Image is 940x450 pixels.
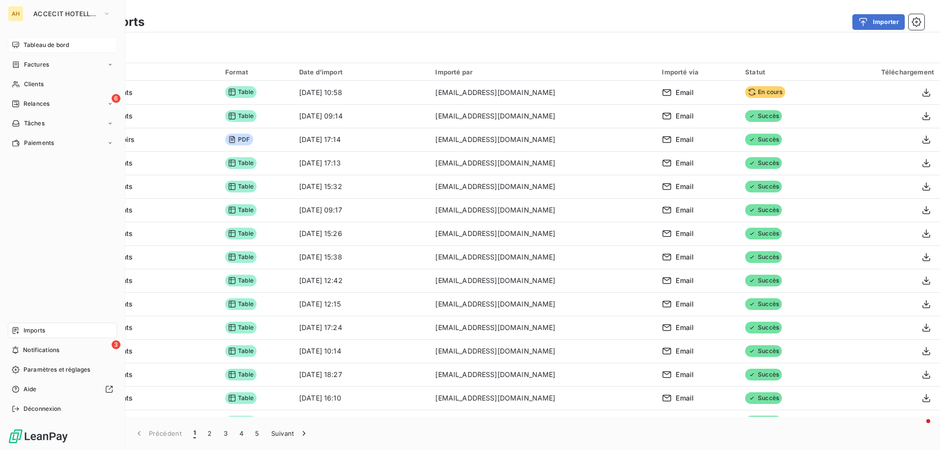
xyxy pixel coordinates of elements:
[8,428,69,444] img: Logo LeanPay
[676,205,694,215] span: Email
[676,111,694,121] span: Email
[745,251,782,263] span: Succès
[293,363,429,386] td: [DATE] 18:27
[676,252,694,262] span: Email
[293,316,429,339] td: [DATE] 17:24
[745,275,782,286] span: Succès
[429,175,656,198] td: [EMAIL_ADDRESS][DOMAIN_NAME]
[188,423,202,444] button: 1
[23,326,45,335] span: Imports
[745,369,782,380] span: Succès
[24,60,49,69] span: Factures
[676,276,694,285] span: Email
[24,139,54,147] span: Paiements
[745,157,782,169] span: Succès
[745,110,782,122] span: Succès
[676,88,694,97] span: Email
[293,410,429,433] td: [DATE] 10:11
[745,298,782,310] span: Succès
[293,128,429,151] td: [DATE] 17:14
[293,104,429,128] td: [DATE] 09:14
[745,392,782,404] span: Succès
[429,410,656,433] td: [EMAIL_ADDRESS][DOMAIN_NAME]
[23,365,90,374] span: Paramètres et réglages
[429,292,656,316] td: [EMAIL_ADDRESS][DOMAIN_NAME]
[225,228,257,239] span: Table
[435,68,650,76] div: Importé par
[225,275,257,286] span: Table
[23,346,59,355] span: Notifications
[429,128,656,151] td: [EMAIL_ADDRESS][DOMAIN_NAME]
[293,269,429,292] td: [DATE] 12:42
[293,292,429,316] td: [DATE] 12:15
[429,222,656,245] td: [EMAIL_ADDRESS][DOMAIN_NAME]
[429,104,656,128] td: [EMAIL_ADDRESS][DOMAIN_NAME]
[293,339,429,363] td: [DATE] 10:14
[299,68,423,76] div: Date d’import
[429,339,656,363] td: [EMAIL_ADDRESS][DOMAIN_NAME]
[676,299,694,309] span: Email
[745,68,823,76] div: Statut
[429,386,656,410] td: [EMAIL_ADDRESS][DOMAIN_NAME]
[193,428,196,438] span: 1
[429,198,656,222] td: [EMAIL_ADDRESS][DOMAIN_NAME]
[745,181,782,192] span: Succès
[293,222,429,245] td: [DATE] 15:26
[676,370,694,379] span: Email
[249,423,265,444] button: 5
[745,416,782,427] span: Succès
[225,251,257,263] span: Table
[112,340,120,349] span: 3
[24,80,44,89] span: Clients
[225,68,287,76] div: Format
[23,385,37,394] span: Aide
[265,423,315,444] button: Suivant
[23,404,61,413] span: Déconnexion
[24,119,45,128] span: Tâches
[225,322,257,333] span: Table
[33,10,99,18] span: ACCECIT HOTELLERIE
[293,198,429,222] td: [DATE] 09:17
[225,181,257,192] span: Table
[676,323,694,332] span: Email
[676,135,694,144] span: Email
[835,68,934,76] div: Téléchargement
[234,423,249,444] button: 4
[225,204,257,216] span: Table
[225,345,257,357] span: Table
[293,245,429,269] td: [DATE] 15:38
[8,381,117,397] a: Aide
[293,151,429,175] td: [DATE] 17:13
[429,81,656,104] td: [EMAIL_ADDRESS][DOMAIN_NAME]
[907,417,930,440] iframe: Intercom live chat
[676,182,694,191] span: Email
[745,322,782,333] span: Succès
[225,369,257,380] span: Table
[202,423,217,444] button: 2
[225,134,253,145] span: PDF
[293,386,429,410] td: [DATE] 16:10
[429,269,656,292] td: [EMAIL_ADDRESS][DOMAIN_NAME]
[745,204,782,216] span: Succès
[225,157,257,169] span: Table
[293,175,429,198] td: [DATE] 15:32
[676,393,694,403] span: Email
[112,94,120,103] span: 6
[429,151,656,175] td: [EMAIL_ADDRESS][DOMAIN_NAME]
[662,68,733,76] div: Importé via
[676,158,694,168] span: Email
[293,81,429,104] td: [DATE] 10:58
[676,346,694,356] span: Email
[47,68,213,76] div: Import
[225,392,257,404] span: Table
[128,423,188,444] button: Précédent
[745,345,782,357] span: Succès
[429,363,656,386] td: [EMAIL_ADDRESS][DOMAIN_NAME]
[429,245,656,269] td: [EMAIL_ADDRESS][DOMAIN_NAME]
[429,316,656,339] td: [EMAIL_ADDRESS][DOMAIN_NAME]
[745,228,782,239] span: Succès
[218,423,234,444] button: 3
[23,99,49,108] span: Relances
[225,86,257,98] span: Table
[225,110,257,122] span: Table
